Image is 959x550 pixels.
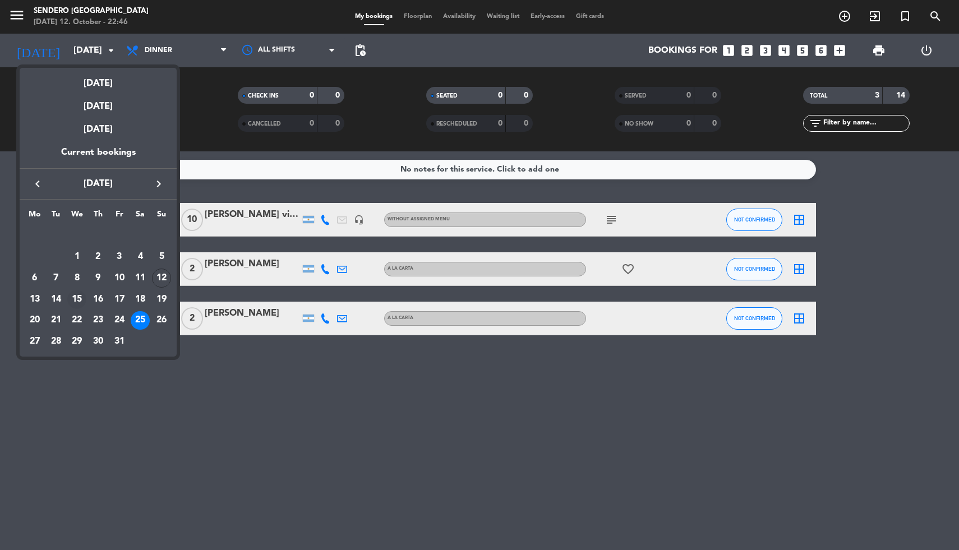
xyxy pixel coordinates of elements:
[149,177,169,191] button: keyboard_arrow_right
[67,311,86,330] div: 22
[45,289,67,310] td: October 14, 2025
[130,310,151,331] td: October 25, 2025
[66,310,87,331] td: October 22, 2025
[109,310,130,331] td: October 24, 2025
[151,310,172,331] td: October 26, 2025
[45,331,67,352] td: October 28, 2025
[130,289,151,310] td: October 18, 2025
[24,267,45,289] td: October 6, 2025
[47,269,66,288] div: 7
[25,332,44,351] div: 27
[151,208,172,225] th: Sunday
[24,208,45,225] th: Monday
[110,247,129,266] div: 3
[24,289,45,310] td: October 13, 2025
[67,247,86,266] div: 1
[87,267,109,289] td: October 9, 2025
[130,208,151,225] th: Saturday
[66,331,87,352] td: October 29, 2025
[25,311,44,330] div: 20
[152,177,165,191] i: keyboard_arrow_right
[25,290,44,309] div: 13
[131,269,150,288] div: 11
[151,267,172,289] td: October 12, 2025
[152,247,171,266] div: 5
[89,269,108,288] div: 9
[152,269,171,288] div: 12
[24,225,172,247] td: OCT
[110,269,129,288] div: 10
[109,331,130,352] td: October 31, 2025
[131,311,150,330] div: 25
[20,68,177,91] div: [DATE]
[109,247,130,268] td: October 3, 2025
[31,177,44,191] i: keyboard_arrow_left
[24,310,45,331] td: October 20, 2025
[109,208,130,225] th: Friday
[89,247,108,266] div: 2
[24,331,45,352] td: October 27, 2025
[47,332,66,351] div: 28
[89,290,108,309] div: 16
[87,331,109,352] td: October 30, 2025
[25,269,44,288] div: 6
[66,267,87,289] td: October 8, 2025
[27,177,48,191] button: keyboard_arrow_left
[66,289,87,310] td: October 15, 2025
[130,267,151,289] td: October 11, 2025
[87,310,109,331] td: October 23, 2025
[87,289,109,310] td: October 16, 2025
[66,208,87,225] th: Wednesday
[109,289,130,310] td: October 17, 2025
[67,269,86,288] div: 8
[130,247,151,268] td: October 4, 2025
[110,311,129,330] div: 24
[67,332,86,351] div: 29
[20,91,177,114] div: [DATE]
[45,208,67,225] th: Tuesday
[151,247,172,268] td: October 5, 2025
[48,177,149,191] span: [DATE]
[152,290,171,309] div: 19
[47,311,66,330] div: 21
[47,290,66,309] div: 14
[151,289,172,310] td: October 19, 2025
[66,247,87,268] td: October 1, 2025
[109,267,130,289] td: October 10, 2025
[87,208,109,225] th: Thursday
[87,247,109,268] td: October 2, 2025
[45,267,67,289] td: October 7, 2025
[110,332,129,351] div: 31
[45,310,67,331] td: October 21, 2025
[89,311,108,330] div: 23
[20,114,177,145] div: [DATE]
[131,290,150,309] div: 18
[152,311,171,330] div: 26
[67,290,86,309] div: 15
[131,247,150,266] div: 4
[110,290,129,309] div: 17
[89,332,108,351] div: 30
[20,145,177,168] div: Current bookings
